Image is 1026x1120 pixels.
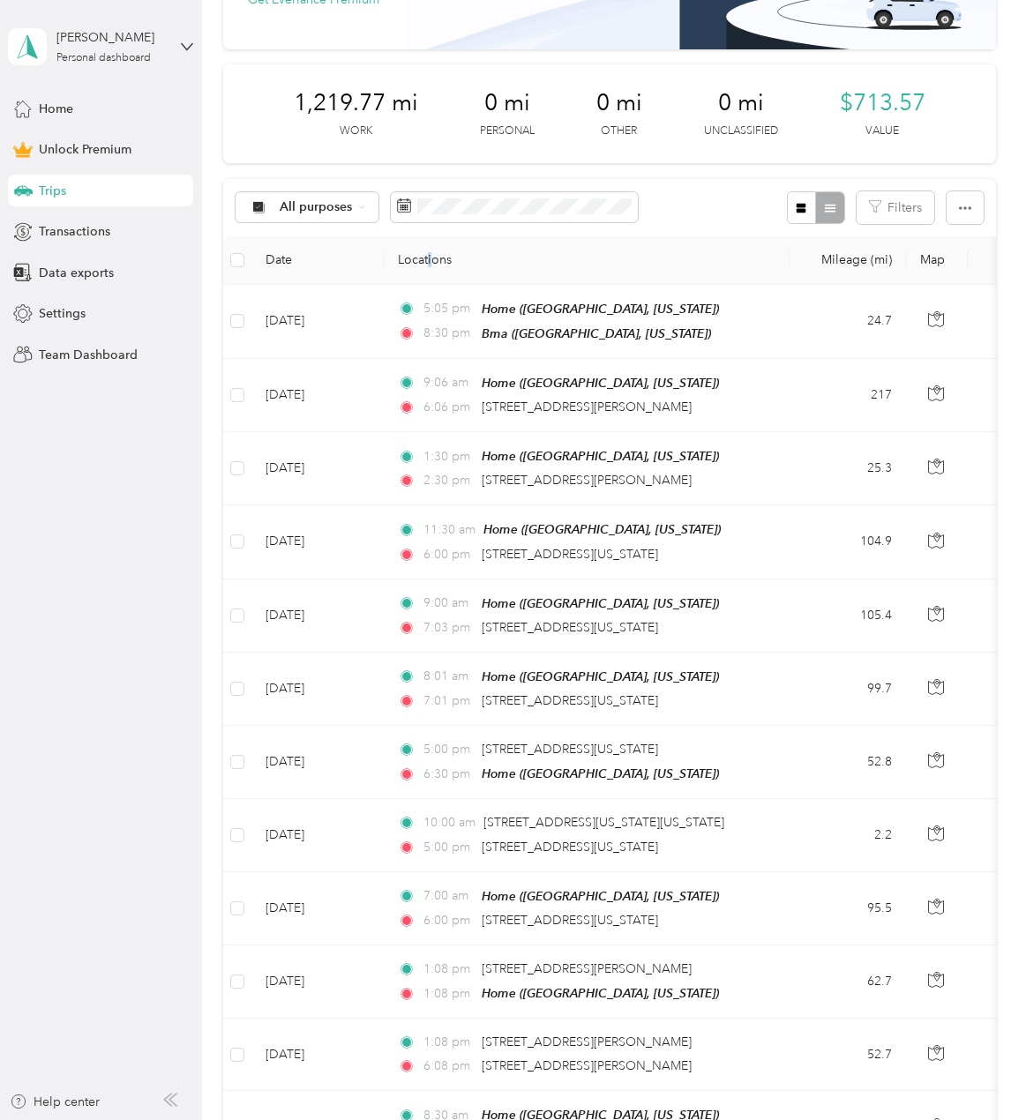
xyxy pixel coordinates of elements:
span: 6:08 pm [423,1057,474,1076]
td: 52.8 [790,726,906,799]
td: 25.3 [790,432,906,505]
iframe: Everlance-gr Chat Button Frame [927,1021,1026,1120]
p: Work [340,123,372,139]
span: Home ([GEOGRAPHIC_DATA], [US_STATE]) [482,986,719,1000]
span: All purposes [280,201,353,213]
span: [STREET_ADDRESS][PERSON_NAME] [482,399,692,414]
th: Date [251,236,384,285]
span: [STREET_ADDRESS][US_STATE] [482,547,658,562]
span: 7:03 pm [423,618,474,638]
span: Data exports [39,264,114,282]
span: Home ([GEOGRAPHIC_DATA], [US_STATE]) [482,376,719,390]
span: 10:00 am [423,813,476,833]
span: Team Dashboard [39,346,138,364]
span: 0 mi [596,89,642,117]
td: 95.5 [790,872,906,945]
div: Personal dashboard [56,53,151,63]
span: Unlock Premium [39,140,131,159]
span: Transactions [39,222,110,241]
span: 5:00 pm [423,740,474,759]
div: [PERSON_NAME] [56,28,167,47]
span: 9:06 am [423,373,474,392]
span: 9:00 am [423,594,474,613]
td: [DATE] [251,432,384,505]
td: [DATE] [251,285,384,359]
span: 1,219.77 mi [294,89,418,117]
span: 5:00 pm [423,838,474,857]
span: 6:00 pm [423,545,474,564]
span: 7:01 pm [423,691,474,711]
p: Value [865,123,899,139]
th: Map [906,236,968,285]
span: 2:30 pm [423,471,474,490]
span: [STREET_ADDRESS][US_STATE] [482,840,658,855]
span: [STREET_ADDRESS][PERSON_NAME] [482,1034,692,1049]
td: [DATE] [251,726,384,799]
span: 8:01 am [423,667,474,686]
span: [STREET_ADDRESS][US_STATE] [482,742,658,757]
span: 1:30 pm [423,447,474,467]
td: [DATE] [251,505,384,579]
span: Home ([GEOGRAPHIC_DATA], [US_STATE]) [482,766,719,780]
td: 99.7 [790,653,906,726]
span: [STREET_ADDRESS][PERSON_NAME] [482,1058,692,1073]
span: 8:30 pm [423,324,474,343]
td: 2.2 [790,799,906,871]
span: 0 mi [484,89,530,117]
span: $713.57 [840,89,925,117]
span: 11:30 am [423,520,476,540]
td: 52.7 [790,1019,906,1091]
span: Home ([GEOGRAPHIC_DATA], [US_STATE]) [482,449,719,463]
span: [STREET_ADDRESS][US_STATE][US_STATE] [483,815,724,830]
span: 6:30 pm [423,765,474,784]
td: [DATE] [251,579,384,653]
span: Home ([GEOGRAPHIC_DATA], [US_STATE]) [482,302,719,316]
span: [STREET_ADDRESS][US_STATE] [482,693,658,708]
span: 0 mi [718,89,764,117]
span: [STREET_ADDRESS][US_STATE] [482,913,658,928]
span: [STREET_ADDRESS][US_STATE] [482,620,658,635]
span: 6:06 pm [423,398,474,417]
td: 62.7 [790,945,906,1019]
span: Home ([GEOGRAPHIC_DATA], [US_STATE]) [482,889,719,903]
td: [DATE] [251,359,384,432]
span: 6:00 pm [423,911,474,930]
td: 105.4 [790,579,906,653]
td: [DATE] [251,653,384,726]
span: Bma ([GEOGRAPHIC_DATA], [US_STATE]) [482,326,711,340]
span: Home ([GEOGRAPHIC_DATA], [US_STATE]) [482,596,719,610]
span: 1:08 pm [423,1033,474,1052]
td: [DATE] [251,945,384,1019]
td: [DATE] [251,1019,384,1091]
span: 5:05 pm [423,299,474,318]
span: 1:08 pm [423,959,474,979]
span: [STREET_ADDRESS][PERSON_NAME] [482,961,692,976]
td: 24.7 [790,285,906,359]
span: 7:00 am [423,886,474,906]
th: Mileage (mi) [790,236,906,285]
p: Unclassified [704,123,778,139]
span: 1:08 pm [423,984,474,1004]
td: [DATE] [251,799,384,871]
span: [STREET_ADDRESS][PERSON_NAME] [482,473,692,488]
span: Home ([GEOGRAPHIC_DATA], [US_STATE]) [482,669,719,683]
span: Trips [39,182,66,200]
span: Home ([GEOGRAPHIC_DATA], [US_STATE]) [483,522,721,536]
p: Other [601,123,637,139]
button: Help center [10,1093,100,1111]
button: Filters [857,191,934,224]
td: 217 [790,359,906,432]
td: 104.9 [790,505,906,579]
th: Locations [384,236,790,285]
td: [DATE] [251,872,384,945]
span: Settings [39,304,86,323]
span: Home [39,100,73,118]
p: Personal [480,123,535,139]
